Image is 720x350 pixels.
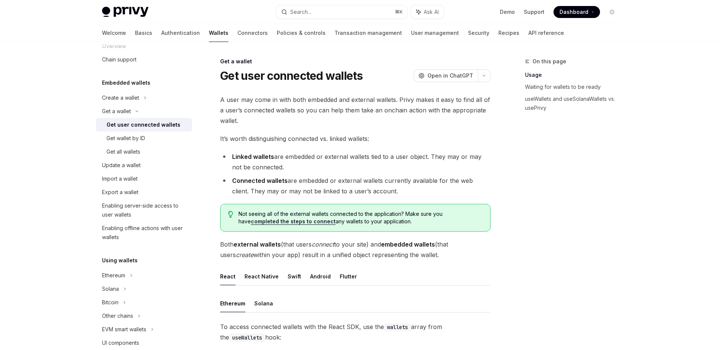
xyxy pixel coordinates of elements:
[411,5,444,19] button: Ask AI
[96,185,192,199] a: Export a wallet
[220,94,490,126] span: A user may come in with both embedded and external wallets. Privy makes it easy to find all of a ...
[102,338,139,347] div: UI components
[232,177,288,184] strong: Connected wallets
[395,9,403,15] span: ⌘ K
[96,221,192,244] a: Enabling offline actions with user wallets
[251,218,336,225] a: completed the steps to connect
[102,107,131,116] div: Get a wallet
[424,8,439,16] span: Ask AI
[384,323,411,331] code: wallets
[161,24,200,42] a: Authentication
[102,224,187,242] div: Enabling offline actions with user wallets
[102,201,187,219] div: Enabling server-side access to user wallets
[228,211,233,218] svg: Tip
[500,8,515,16] a: Demo
[102,271,125,280] div: Ethereum
[220,151,490,172] li: are embedded or external wallets tied to a user object. They may or may not be connected.
[310,268,331,285] button: Android
[102,161,141,170] div: Update a wallet
[236,251,253,259] em: create
[411,24,459,42] a: User management
[96,199,192,221] a: Enabling server-side access to user wallets
[559,8,588,16] span: Dashboard
[102,174,138,183] div: Import a wallet
[524,8,544,16] a: Support
[532,57,566,66] span: On this page
[232,153,274,160] strong: Linked wallets
[102,188,138,197] div: Export a wallet
[340,268,357,285] button: Flutter
[220,295,245,312] button: Ethereum
[277,24,325,42] a: Policies & controls
[498,24,519,42] a: Recipes
[220,268,235,285] button: React
[102,7,148,17] img: light logo
[135,24,152,42] a: Basics
[525,69,624,81] a: Usage
[254,295,273,312] button: Solana
[220,133,490,144] span: It’s worth distinguishing connected vs. linked wallets:
[102,256,138,265] h5: Using wallets
[209,24,228,42] a: Wallets
[276,5,407,19] button: Search...⌘K
[96,132,192,145] a: Get wallet by ID
[334,24,402,42] a: Transaction management
[229,334,265,342] code: useWallets
[290,7,311,16] div: Search...
[427,72,473,79] span: Open in ChatGPT
[102,325,146,334] div: EVM smart wallets
[528,24,564,42] a: API reference
[96,118,192,132] a: Get user connected wallets
[244,268,279,285] button: React Native
[96,172,192,185] a: Import a wallet
[102,24,126,42] a: Welcome
[102,78,150,87] h5: Embedded wallets
[553,6,600,18] a: Dashboard
[220,239,490,260] span: Both (that users to your site) and (that users within your app) result in a unified object repres...
[220,175,490,196] li: are embedded or external wallets currently available for the web client. They may or may not be l...
[381,241,435,248] strong: embedded wallets
[102,93,139,102] div: Create a wallet
[237,24,268,42] a: Connectors
[525,81,624,93] a: Waiting for wallets to be ready
[288,268,301,285] button: Swift
[106,134,145,143] div: Get wallet by ID
[96,53,192,66] a: Chain support
[606,6,618,18] button: Toggle dark mode
[106,147,140,156] div: Get all wallets
[102,298,118,307] div: Bitcoin
[220,322,490,343] span: To access connected wallets with the React SDK, use the array from the hook:
[525,93,624,114] a: useWallets and useSolanaWallets vs. usePrivy
[96,145,192,159] a: Get all wallets
[102,284,119,293] div: Solana
[414,69,478,82] button: Open in ChatGPT
[220,69,363,82] h1: Get user connected wallets
[96,159,192,172] a: Update a wallet
[102,311,133,320] div: Other chains
[102,55,136,64] div: Chain support
[96,336,192,350] a: UI components
[312,241,334,248] em: connect
[106,120,180,129] div: Get user connected wallets
[220,58,490,65] div: Get a wallet
[234,241,281,248] strong: external wallets
[238,210,483,225] span: Not seeing all of the external wallets connected to the application? Make sure you have any walle...
[468,24,489,42] a: Security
